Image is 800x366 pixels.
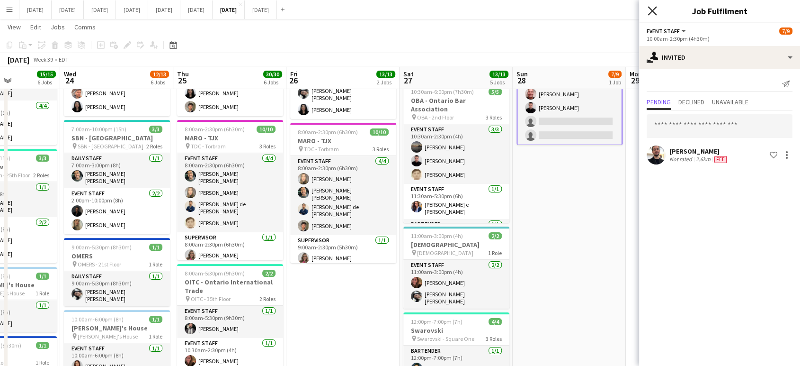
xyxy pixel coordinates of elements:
[515,75,528,86] span: 28
[177,306,283,338] app-card-role: Event Staff1/18:00am-5:30pm (9h30m)[PERSON_NAME]
[78,261,121,268] span: OMERS - 21st Floor
[177,278,283,295] h3: OITC - Ontario International Trade
[62,75,76,86] span: 24
[304,146,339,153] span: TDC - Torbram
[64,120,170,234] app-job-card: 7:00am-10:00pm (15h)3/3SBN - [GEOGRAPHIC_DATA] SBN - [GEOGRAPHIC_DATA]2 RolesDaily Staff1/17:00am...
[669,147,729,156] div: [PERSON_NAME]
[177,153,283,232] app-card-role: Event Staff4/48:00am-2:30pm (6h30m)[PERSON_NAME] [PERSON_NAME][PERSON_NAME][PERSON_NAME] de [PERS...
[151,79,169,86] div: 6 Jobs
[779,27,792,35] span: 7/9
[185,270,245,277] span: 8:00am-5:30pm (9h30m)
[639,5,800,17] h3: Job Fulfilment
[177,232,283,265] app-card-role: Supervisor1/18:00am-2:30pm (6h30m)[PERSON_NAME]
[290,70,396,119] app-card-role: Daily Staff2/210:00am-6:00pm (8h)[PERSON_NAME] [PERSON_NAME][PERSON_NAME]
[37,71,56,78] span: 15/15
[647,99,671,105] span: Pending
[403,219,509,251] app-card-role: Bartender1/1
[148,0,180,19] button: [DATE]
[403,184,509,219] app-card-role: Event Staff1/111:30am-5:30pm (6h)[PERSON_NAME] e [PERSON_NAME]
[403,326,509,335] h3: Swarovski
[290,70,298,78] span: Fri
[30,23,41,31] span: Edit
[402,75,414,86] span: 27
[403,227,509,309] app-job-card: 11:00am-3:00pm (4h)2/2[DEMOGRAPHIC_DATA] [DEMOGRAPHIC_DATA]1 RoleEvent Staff2/211:00am-3:00pm (4h...
[486,335,502,342] span: 3 Roles
[608,71,622,78] span: 7/9
[177,120,283,260] app-job-card: 8:00am-2:30pm (6h30m)10/10MARO - TJX TDC - Torbram3 RolesEvent Staff4/48:00am-2:30pm (6h30m)[PERS...
[64,70,76,78] span: Wed
[489,232,502,239] span: 2/2
[64,252,170,260] h3: OMERS
[694,156,712,163] div: 2.6km
[264,79,282,86] div: 6 Jobs
[149,261,162,268] span: 1 Role
[52,0,84,19] button: [DATE]
[290,137,396,145] h3: MARO - TJX
[33,172,49,179] span: 2 Roles
[51,23,65,31] span: Jobs
[417,114,454,121] span: OBA - 2nd Floor
[403,240,509,249] h3: [DEMOGRAPHIC_DATA]
[71,316,124,323] span: 10:00am-6:00pm (8h)
[74,23,96,31] span: Comms
[8,23,21,31] span: View
[150,71,169,78] span: 12/13
[4,21,25,33] a: View
[669,156,694,163] div: Not rated
[84,0,116,19] button: [DATE]
[47,21,69,33] a: Jobs
[191,143,226,150] span: TDC - Torbram
[373,146,389,153] span: 3 Roles
[712,99,748,105] span: Unavailable
[290,235,396,267] app-card-role: Supervisor1/19:00am-2:30pm (5h30m)[PERSON_NAME]
[64,324,170,332] h3: [PERSON_NAME]'s House
[263,71,282,78] span: 30/30
[411,232,463,239] span: 11:00am-3:00pm (4h)
[31,56,55,63] span: Week 39
[116,0,148,19] button: [DATE]
[678,99,704,105] span: Declined
[27,21,45,33] a: Edit
[36,290,49,297] span: 1 Role
[36,342,49,349] span: 1/1
[628,75,642,86] span: 29
[489,318,502,325] span: 4/4
[257,126,276,133] span: 10/10
[36,359,49,366] span: 1 Role
[64,238,170,306] app-job-card: 9:00am-5:30pm (8h30m)1/1OMERS OMERS - 21st Floor1 RoleDaily Staff1/19:00am-5:30pm (8h30m)[PERSON_...
[64,134,170,142] h3: SBN - [GEOGRAPHIC_DATA]
[417,249,473,256] span: [DEMOGRAPHIC_DATA]
[647,35,792,42] div: 10:00am-2:30pm (4h30m)
[376,71,395,78] span: 13/13
[8,55,29,64] div: [DATE]
[64,70,170,116] app-card-role: Daily Staff2/210:00am-6:00pm (8h)[PERSON_NAME][PERSON_NAME]
[490,79,508,86] div: 5 Jobs
[403,124,509,184] app-card-role: Event Staff3/310:30am-2:30pm (4h)[PERSON_NAME][PERSON_NAME][PERSON_NAME]
[647,27,687,35] button: Event Staff
[19,0,52,19] button: [DATE]
[403,96,509,113] h3: OBA - Ontario Bar Association
[177,134,283,142] h3: MARO - TJX
[71,21,99,33] a: Comms
[516,70,622,146] app-card-role: Event Staff1I1A2/410:00am-2:30pm (4h30m)[PERSON_NAME][PERSON_NAME]
[370,128,389,136] span: 10/10
[298,128,358,136] span: 8:00am-2:30pm (6h30m)
[630,70,642,78] span: Mon
[290,123,396,263] app-job-card: 8:00am-2:30pm (6h30m)10/10MARO - TJX TDC - Torbram3 RolesEvent Staff4/48:00am-2:30pm (6h30m)[PERS...
[289,75,298,86] span: 26
[71,126,126,133] span: 7:00am-10:00pm (15h)
[411,318,462,325] span: 12:00pm-7:00pm (7h)
[516,70,528,78] span: Sun
[36,273,49,280] span: 1/1
[149,333,162,340] span: 1 Role
[403,82,509,223] div: 10:30am-6:00pm (7h30m)5/5OBA - Ontario Bar Association OBA - 2nd Floor3 RolesEvent Staff3/310:30a...
[489,88,502,95] span: 5/5
[64,271,170,306] app-card-role: Daily Staff1/19:00am-5:30pm (8h30m)[PERSON_NAME] [PERSON_NAME]
[146,143,162,150] span: 2 Roles
[64,188,170,234] app-card-role: Event Staff2/22:00pm-10:00pm (8h)[PERSON_NAME][PERSON_NAME]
